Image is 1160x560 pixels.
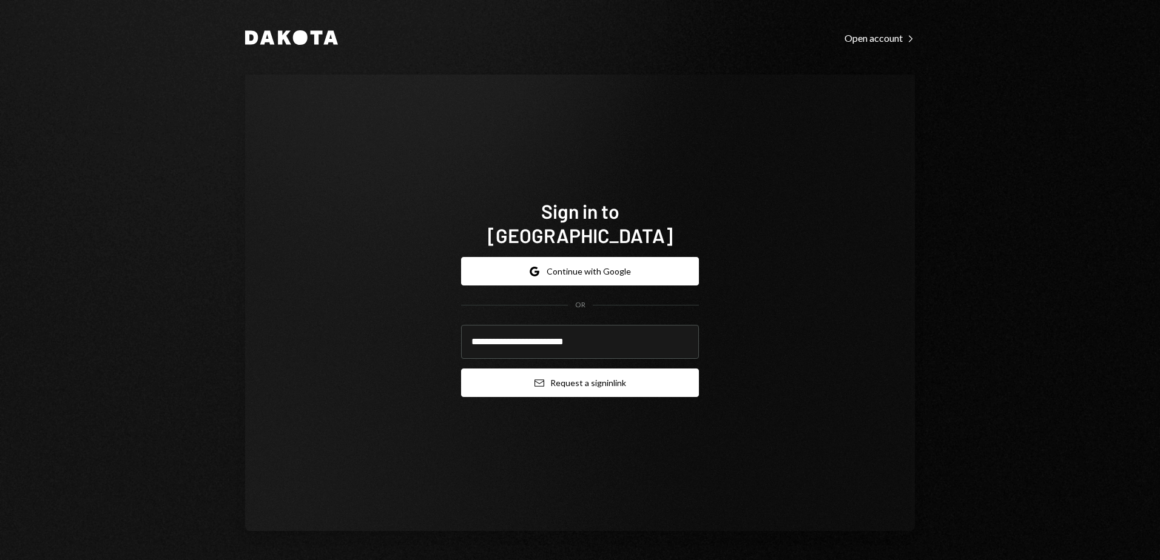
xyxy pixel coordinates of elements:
[461,199,699,247] h1: Sign in to [GEOGRAPHIC_DATA]
[461,257,699,285] button: Continue with Google
[575,300,585,310] div: OR
[461,368,699,397] button: Request a signinlink
[845,32,915,44] div: Open account
[675,335,689,349] keeper-lock: Open Keeper Popup
[845,31,915,44] a: Open account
